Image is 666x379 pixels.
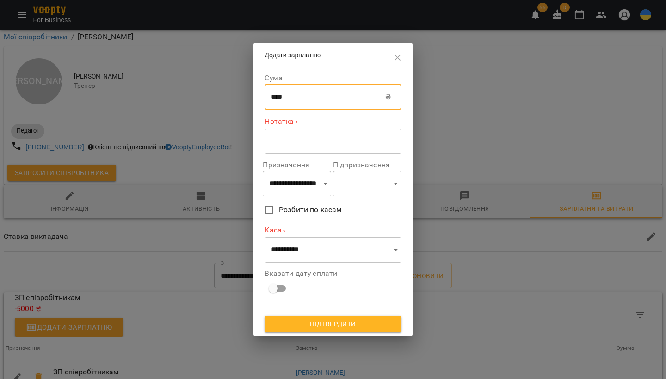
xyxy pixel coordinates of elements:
[272,318,394,330] span: Підтвердити
[263,161,331,169] label: Призначення
[265,226,401,235] label: Каса
[279,204,342,215] span: Розбити по касам
[265,74,401,82] label: Сума
[265,270,401,277] label: Вказати дату сплати
[265,117,401,126] label: Нотатка
[265,316,401,332] button: Підтвердити
[333,161,401,169] label: Підпризначення
[265,51,321,59] span: Додати зарплатню
[385,92,391,103] p: ₴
